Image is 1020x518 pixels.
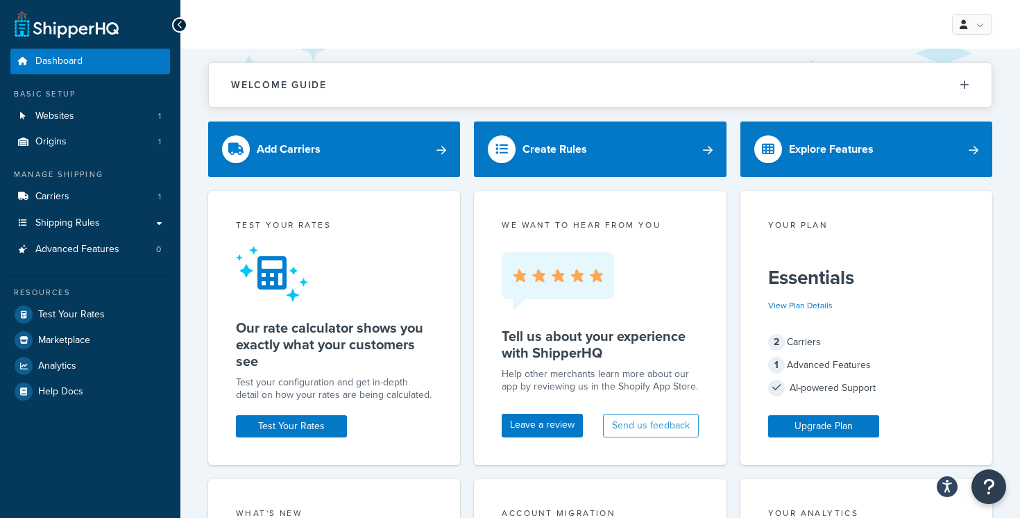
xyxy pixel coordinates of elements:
p: Help other merchants learn more about our app by reviewing us in the Shopify App Store. [502,368,698,393]
a: Help Docs [10,379,170,404]
span: 1 [158,191,161,203]
a: Add Carriers [208,122,460,177]
div: Test your rates [236,219,432,235]
a: Carriers1 [10,184,170,210]
div: AI-powered Support [768,378,964,398]
div: Carriers [768,333,964,352]
a: Origins1 [10,129,170,155]
a: Analytics [10,353,170,378]
p: we want to hear from you [502,219,698,231]
li: Origins [10,129,170,155]
span: 1 [158,110,161,122]
span: Analytics [38,360,76,372]
span: Carriers [35,191,69,203]
a: Advanced Features0 [10,237,170,262]
span: 1 [158,136,161,148]
h5: Essentials [768,267,964,289]
button: Open Resource Center [971,469,1006,504]
span: Shipping Rules [35,217,100,229]
a: Leave a review [502,414,583,437]
span: 2 [768,334,785,351]
a: Create Rules [474,122,726,177]
a: Websites1 [10,103,170,129]
a: Test Your Rates [10,302,170,327]
div: Resources [10,287,170,299]
div: Test your configuration and get in-depth detail on how your rates are being calculated. [236,376,432,401]
a: View Plan Details [768,299,833,312]
div: Create Rules [522,140,587,159]
span: Test Your Rates [38,309,105,321]
li: Carriers [10,184,170,210]
span: Origins [35,136,67,148]
li: Advanced Features [10,237,170,262]
span: Advanced Features [35,244,119,256]
span: Dashboard [35,56,83,67]
span: 0 [156,244,161,256]
div: Explore Features [789,140,874,159]
button: Welcome Guide [209,63,992,107]
a: Explore Features [740,122,992,177]
span: 1 [768,357,785,374]
a: Test Your Rates [236,415,347,437]
h5: Tell us about your experience with ShipperHQ [502,328,698,361]
span: Marketplace [38,335,90,346]
span: Help Docs [38,386,83,398]
a: Dashboard [10,49,170,74]
span: Websites [35,110,74,122]
div: Advanced Features [768,356,964,375]
div: Add Carriers [257,140,321,159]
li: Websites [10,103,170,129]
h5: Our rate calculator shows you exactly what your customers see [236,319,432,369]
a: Upgrade Plan [768,415,879,437]
div: Your Plan [768,219,964,235]
a: Shipping Rules [10,210,170,236]
h2: Welcome Guide [231,80,327,90]
a: Marketplace [10,328,170,353]
div: Manage Shipping [10,169,170,181]
div: Basic Setup [10,88,170,100]
button: Send us feedback [603,414,699,437]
